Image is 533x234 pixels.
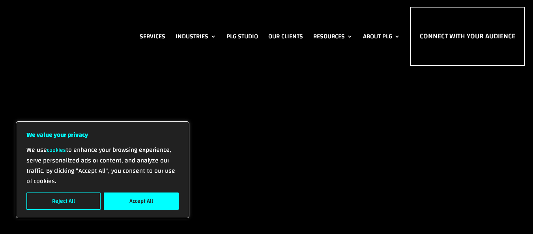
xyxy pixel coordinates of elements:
[410,7,525,66] a: Connect with Your Audience
[176,7,216,66] a: Industries
[26,130,179,140] p: We value your privacy
[47,145,66,155] a: cookies
[363,7,400,66] a: About PLG
[313,7,353,66] a: Resources
[16,121,189,218] div: We value your privacy
[26,145,179,186] p: We use to enhance your browsing experience, serve personalized ads or content, and analyze our tr...
[226,7,258,66] a: PLG Studio
[494,196,533,234] iframe: Chat Widget
[104,192,179,210] button: Accept All
[26,192,101,210] button: Reject All
[268,7,303,66] a: Our Clients
[140,7,165,66] a: Services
